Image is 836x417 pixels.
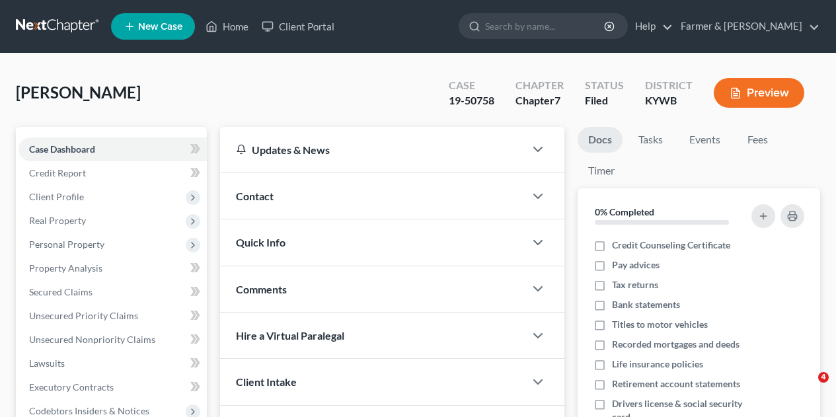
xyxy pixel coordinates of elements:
[612,338,740,351] span: Recorded mortgages and deeds
[612,278,658,291] span: Tax returns
[791,372,823,404] iframe: Intercom live chat
[236,143,509,157] div: Updates & News
[612,298,680,311] span: Bank statements
[595,206,654,217] strong: 0% Completed
[736,127,779,153] a: Fees
[19,328,207,352] a: Unsecured Nonpriority Claims
[585,93,624,108] div: Filed
[19,161,207,185] a: Credit Report
[585,78,624,93] div: Status
[29,381,114,393] span: Executory Contracts
[236,236,285,248] span: Quick Info
[29,215,86,226] span: Real Property
[612,258,660,272] span: Pay advices
[29,334,155,345] span: Unsecured Nonpriority Claims
[29,310,138,321] span: Unsecured Priority Claims
[29,191,84,202] span: Client Profile
[714,78,804,108] button: Preview
[578,158,625,184] a: Timer
[29,358,65,369] span: Lawsuits
[19,280,207,304] a: Secured Claims
[255,15,341,38] a: Client Portal
[449,78,494,93] div: Case
[612,358,703,371] span: Life insurance policies
[16,83,141,102] span: [PERSON_NAME]
[449,93,494,108] div: 19-50758
[29,262,102,274] span: Property Analysis
[29,143,95,155] span: Case Dashboard
[29,286,93,297] span: Secured Claims
[19,256,207,280] a: Property Analysis
[29,405,149,416] span: Codebtors Insiders & Notices
[674,15,819,38] a: Farmer & [PERSON_NAME]
[19,304,207,328] a: Unsecured Priority Claims
[554,94,560,106] span: 7
[818,372,829,383] span: 4
[236,375,297,388] span: Client Intake
[236,190,274,202] span: Contact
[578,127,623,153] a: Docs
[138,22,182,32] span: New Case
[612,318,708,331] span: Titles to motor vehicles
[628,127,673,153] a: Tasks
[236,283,287,295] span: Comments
[628,15,673,38] a: Help
[645,93,693,108] div: KYWB
[199,15,255,38] a: Home
[515,78,564,93] div: Chapter
[236,329,344,342] span: Hire a Virtual Paralegal
[645,78,693,93] div: District
[19,137,207,161] a: Case Dashboard
[29,167,86,178] span: Credit Report
[612,377,740,391] span: Retirement account statements
[19,375,207,399] a: Executory Contracts
[19,352,207,375] a: Lawsuits
[29,239,104,250] span: Personal Property
[612,239,730,252] span: Credit Counseling Certificate
[679,127,731,153] a: Events
[515,93,564,108] div: Chapter
[485,14,606,38] input: Search by name...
